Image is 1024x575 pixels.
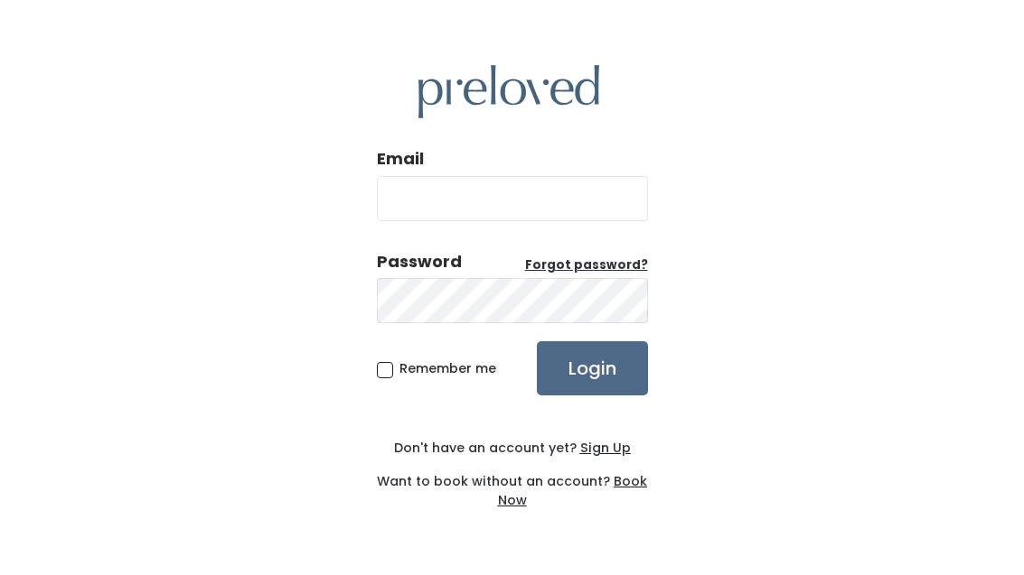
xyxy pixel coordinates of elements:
[418,65,599,118] img: preloved logo
[377,147,424,171] label: Email
[525,256,648,274] u: Forgot password?
[577,439,631,457] a: Sign Up
[525,256,648,274] a: Forgot password?
[399,359,496,377] span: Remember me
[580,439,631,457] u: Sign Up
[377,439,648,458] div: Don't have an account yet?
[537,341,648,395] input: Login
[377,458,648,510] div: Want to book without an account?
[377,250,462,274] div: Password
[498,472,648,509] a: Book Now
